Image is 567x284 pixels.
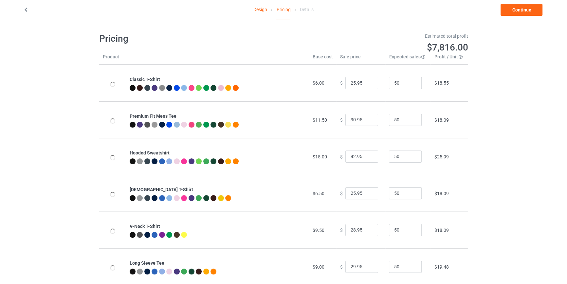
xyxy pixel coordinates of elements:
[130,187,193,192] b: [DEMOGRAPHIC_DATA] T-Shirt
[501,4,542,16] a: Continue
[253,0,267,19] a: Design
[427,42,468,53] span: $7,816.00
[340,117,342,122] span: $
[340,227,342,233] span: $
[99,33,279,45] h1: Pricing
[130,113,176,119] b: Premium Fit Mens Tee
[340,154,342,159] span: $
[385,53,430,65] th: Expected sales
[276,0,290,19] div: Pricing
[312,264,324,270] span: $9.00
[312,228,324,233] span: $9.50
[312,154,327,159] span: $15.00
[430,53,468,65] th: Profit / Unit
[152,122,157,128] img: heather_texture.png
[130,150,170,155] b: Hooded Sweatshirt
[300,0,314,19] div: Details
[312,117,327,123] span: $11.50
[336,53,385,65] th: Sale price
[130,77,160,82] b: Classic T-Shirt
[340,264,342,269] span: $
[340,80,342,86] span: $
[130,260,164,266] b: Long Sleeve Tee
[434,154,448,159] span: $25.99
[159,85,165,91] img: heather_texture.png
[434,264,448,270] span: $19.48
[288,33,468,39] div: Estimated total profit
[434,80,448,86] span: $18.55
[99,53,126,65] th: Product
[309,53,336,65] th: Base cost
[130,224,160,229] b: V-Neck T-Shirt
[434,117,448,123] span: $18.09
[312,191,324,196] span: $6.50
[340,191,342,196] span: $
[434,228,448,233] span: $18.09
[312,80,324,86] span: $6.00
[434,191,448,196] span: $18.09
